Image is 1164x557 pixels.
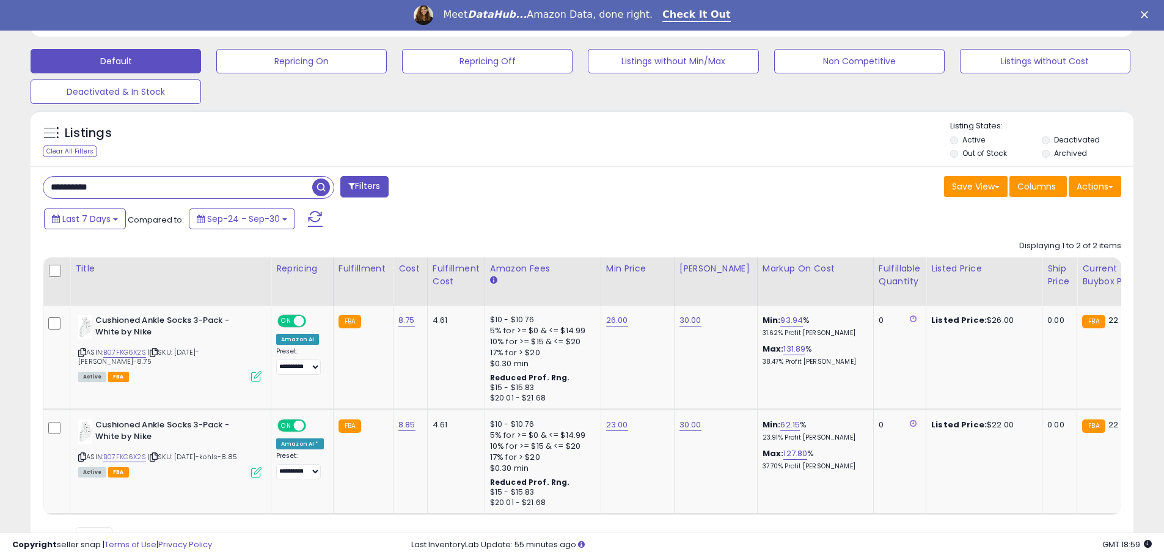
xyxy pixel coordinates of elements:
[490,393,591,404] div: $20.01 - $21.68
[490,372,570,383] b: Reduced Prof. Rng.
[490,498,591,508] div: $20.01 - $21.68
[1047,315,1067,326] div: 0.00
[490,275,497,286] small: Amazon Fees.
[1082,419,1105,433] small: FBA
[879,262,921,288] div: Fulfillable Quantity
[340,176,388,197] button: Filters
[783,448,807,460] a: 127.80
[763,315,864,338] div: %
[962,135,985,145] label: Active
[433,419,475,430] div: 4.61
[75,262,266,275] div: Title
[78,419,262,476] div: ASIN:
[279,421,294,431] span: ON
[95,315,244,341] b: Cushioned Ankle Socks 3-Pack - White by Nike
[763,462,864,471] p: 37.70% Profit [PERSON_NAME]
[763,419,781,430] b: Min:
[763,314,781,326] b: Min:
[763,343,784,355] b: Max:
[606,262,669,275] div: Min Price
[339,419,361,433] small: FBA
[276,452,324,479] div: Preset:
[78,315,92,339] img: 21DwsbsOKjL._SL40_.jpg
[774,49,945,73] button: Non Competitive
[411,539,1152,551] div: Last InventoryLab Update: 55 minutes ago.
[763,344,864,366] div: %
[103,452,146,462] a: B07FKG6X2S
[62,213,111,225] span: Last 7 Days
[108,467,129,478] span: FBA
[931,419,1033,430] div: $22.00
[490,430,591,441] div: 5% for >= $0 & <= $14.99
[433,315,475,326] div: 4.61
[763,433,864,442] p: 23.91% Profit [PERSON_NAME]
[960,49,1130,73] button: Listings without Cost
[402,49,573,73] button: Repricing Off
[12,539,57,550] strong: Copyright
[65,125,112,142] h5: Listings
[931,262,1037,275] div: Listed Price
[679,419,701,431] a: 30.00
[780,314,803,326] a: 93.94
[78,467,106,478] span: All listings currently available for purchase on Amazon
[490,477,570,487] b: Reduced Prof. Rng.
[606,419,628,431] a: 23.00
[1082,315,1105,328] small: FBA
[12,539,212,551] div: seller snap | |
[158,539,212,550] a: Privacy Policy
[1108,314,1118,326] span: 22
[78,315,262,380] div: ASIN:
[276,438,324,449] div: Amazon AI *
[950,120,1133,132] p: Listing States:
[931,314,987,326] b: Listed Price:
[1054,148,1087,158] label: Archived
[588,49,758,73] button: Listings without Min/Max
[414,6,433,25] img: Profile image for Georgie
[31,49,201,73] button: Default
[490,315,591,325] div: $10 - $10.76
[490,419,591,430] div: $10 - $10.76
[1082,262,1145,288] div: Current Buybox Price
[1054,135,1100,145] label: Deactivated
[304,316,324,326] span: OFF
[490,383,591,393] div: $15 - $15.83
[103,347,146,358] a: B07FKG6X2S
[1141,11,1153,18] div: Close
[1047,419,1067,430] div: 0.00
[490,336,591,347] div: 10% for >= $15 & <= $20
[1019,240,1121,252] div: Displaying 1 to 2 of 2 items
[763,358,864,366] p: 38.47% Profit [PERSON_NAME]
[763,329,864,338] p: 31.62% Profit [PERSON_NAME]
[467,9,527,20] i: DataHub...
[276,334,319,345] div: Amazon AI
[398,314,415,326] a: 8.75
[44,208,126,229] button: Last 7 Days
[78,419,92,444] img: 21DwsbsOKjL._SL40_.jpg
[78,372,106,382] span: All listings currently available for purchase on Amazon
[780,419,800,431] a: 62.15
[52,531,140,542] span: Show: entries
[763,262,868,275] div: Markup on Cost
[128,214,184,226] span: Compared to:
[490,325,591,336] div: 5% for >= $0 & <= $14.99
[339,262,388,275] div: Fulfillment
[433,262,480,288] div: Fulfillment Cost
[43,146,97,157] div: Clear All Filters
[606,314,628,326] a: 26.00
[104,539,156,550] a: Terms of Use
[490,262,596,275] div: Amazon Fees
[490,347,591,358] div: 17% for > $20
[304,421,324,431] span: OFF
[216,49,387,73] button: Repricing On
[490,463,591,474] div: $0.30 min
[763,448,784,459] b: Max:
[931,419,987,430] b: Listed Price:
[962,148,1007,158] label: Out of Stock
[757,257,873,306] th: The percentage added to the cost of goods (COGS) that forms the calculator for Min & Max prices.
[490,452,591,463] div: 17% for > $20
[398,419,415,431] a: 8.85
[1108,419,1118,430] span: 22
[662,9,731,22] a: Check It Out
[31,79,201,104] button: Deactivated & In Stock
[763,419,864,442] div: %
